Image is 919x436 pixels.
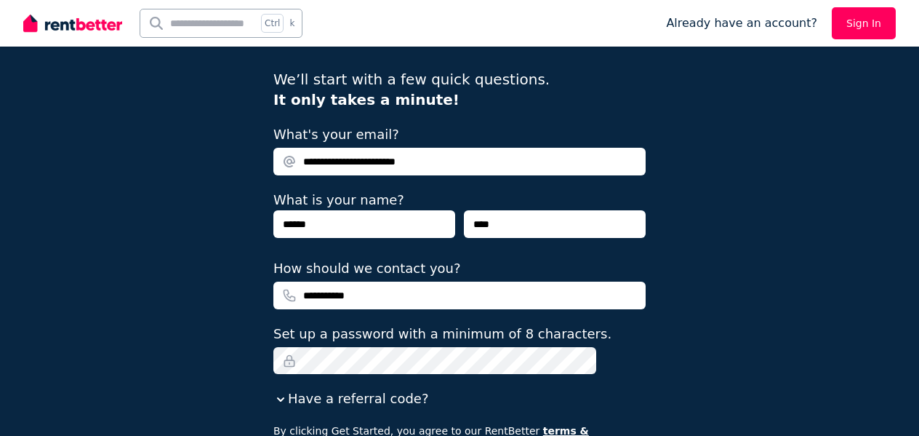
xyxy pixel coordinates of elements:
span: Ctrl [261,14,284,33]
button: Have a referral code? [273,389,428,409]
span: k [289,17,294,29]
img: RentBetter [23,12,122,34]
span: Already have an account? [666,15,817,32]
a: Sign In [832,7,896,39]
b: It only takes a minute! [273,91,459,108]
label: What is your name? [273,192,404,207]
label: How should we contact you? [273,258,461,279]
label: Set up a password with a minimum of 8 characters. [273,324,611,344]
span: We’ll start with a few quick questions. [273,71,550,108]
label: What's your email? [273,124,399,145]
